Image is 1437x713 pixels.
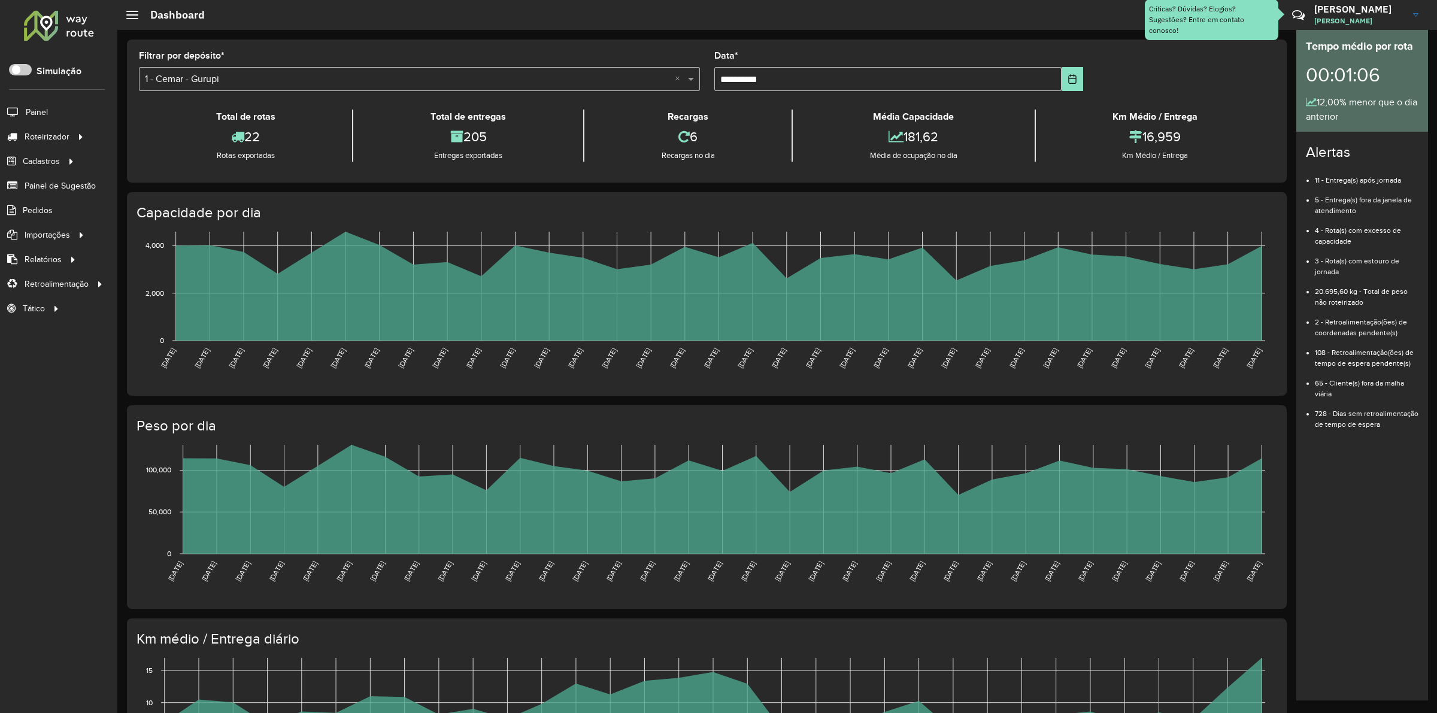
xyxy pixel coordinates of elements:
text: [DATE] [874,560,892,582]
text: [DATE] [504,560,521,582]
text: [DATE] [1245,560,1263,582]
text: [DATE] [601,347,618,369]
text: [DATE] [465,347,482,369]
text: [DATE] [672,560,690,582]
text: [DATE] [470,560,487,582]
button: Choose Date [1062,67,1083,91]
text: 15 [146,666,153,674]
text: [DATE] [1042,347,1059,369]
text: [DATE] [974,347,991,369]
text: [DATE] [1111,560,1128,582]
span: Retroalimentação [25,278,89,290]
div: 6 [587,124,789,150]
div: 181,62 [796,124,1031,150]
text: [DATE] [200,560,217,582]
h2: Dashboard [138,8,205,22]
span: Tático [23,302,45,315]
div: 12,00% menor que o dia anterior [1306,95,1418,124]
h4: Km médio / Entrega diário [137,630,1275,648]
div: Recargas [587,110,789,124]
div: Média de ocupação no dia [796,150,1031,162]
a: Contato Rápido [1286,2,1311,28]
li: 3 - Rota(s) com estouro de jornada [1315,247,1418,277]
text: [DATE] [363,347,380,369]
label: Simulação [37,64,81,78]
text: [DATE] [804,347,821,369]
text: [DATE] [1178,560,1195,582]
text: [DATE] [402,560,420,582]
text: [DATE] [295,347,313,369]
text: [DATE] [261,347,278,369]
li: 4 - Rota(s) com excesso de capacidade [1315,216,1418,247]
span: Clear all [675,72,685,86]
li: 2 - Retroalimentação(ões) de coordenadas pendente(s) [1315,308,1418,338]
text: 100,000 [146,466,171,474]
h4: Peso por dia [137,417,1275,435]
div: Recargas no dia [587,150,789,162]
text: 0 [160,336,164,344]
text: [DATE] [668,347,686,369]
text: [DATE] [638,560,656,582]
text: [DATE] [369,560,386,582]
h3: [PERSON_NAME] [1314,4,1404,15]
text: [DATE] [1077,560,1094,582]
text: [DATE] [566,347,584,369]
div: Tempo médio por rota [1306,38,1418,54]
text: [DATE] [268,560,285,582]
text: [DATE] [872,347,889,369]
span: Relatórios [25,253,62,266]
div: 00:01:06 [1306,54,1418,95]
text: [DATE] [537,560,554,582]
text: [DATE] [1008,347,1025,369]
text: [DATE] [605,560,622,582]
div: 16,959 [1039,124,1272,150]
div: Média Capacidade [796,110,1031,124]
text: [DATE] [329,347,347,369]
text: [DATE] [1109,347,1127,369]
text: [DATE] [975,560,993,582]
text: 4,000 [145,242,164,250]
div: Km Médio / Entrega [1039,110,1272,124]
text: [DATE] [159,347,177,369]
text: [DATE] [841,560,858,582]
text: [DATE] [193,347,211,369]
text: [DATE] [739,560,757,582]
text: [DATE] [166,560,184,582]
text: [DATE] [942,560,959,582]
text: [DATE] [838,347,856,369]
text: [DATE] [706,560,723,582]
text: [DATE] [702,347,720,369]
text: [DATE] [1043,560,1060,582]
text: [DATE] [1245,347,1263,369]
div: 22 [142,124,349,150]
text: [DATE] [908,560,926,582]
span: Cadastros [23,155,60,168]
text: [DATE] [234,560,251,582]
text: 10 [146,699,153,706]
text: [DATE] [807,560,824,582]
text: [DATE] [906,347,923,369]
label: Filtrar por depósito [139,48,225,63]
div: Entregas exportadas [356,150,580,162]
text: [DATE] [335,560,353,582]
text: 2,000 [145,289,164,297]
span: Pedidos [23,204,53,217]
text: [DATE] [774,560,791,582]
div: Total de entregas [356,110,580,124]
div: 205 [356,124,580,150]
text: [DATE] [436,560,454,582]
li: 65 - Cliente(s) fora da malha viária [1315,369,1418,399]
text: [DATE] [1177,347,1195,369]
text: [DATE] [431,347,448,369]
label: Data [714,48,738,63]
text: [DATE] [940,347,957,369]
text: [DATE] [1212,560,1229,582]
text: [DATE] [499,347,516,369]
li: 5 - Entrega(s) fora da janela de atendimento [1315,186,1418,216]
text: [DATE] [1009,560,1027,582]
span: Painel [26,106,48,119]
text: [DATE] [227,347,244,369]
text: [DATE] [1211,347,1229,369]
li: 108 - Retroalimentação(ões) de tempo de espera pendente(s) [1315,338,1418,369]
text: [DATE] [571,560,589,582]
